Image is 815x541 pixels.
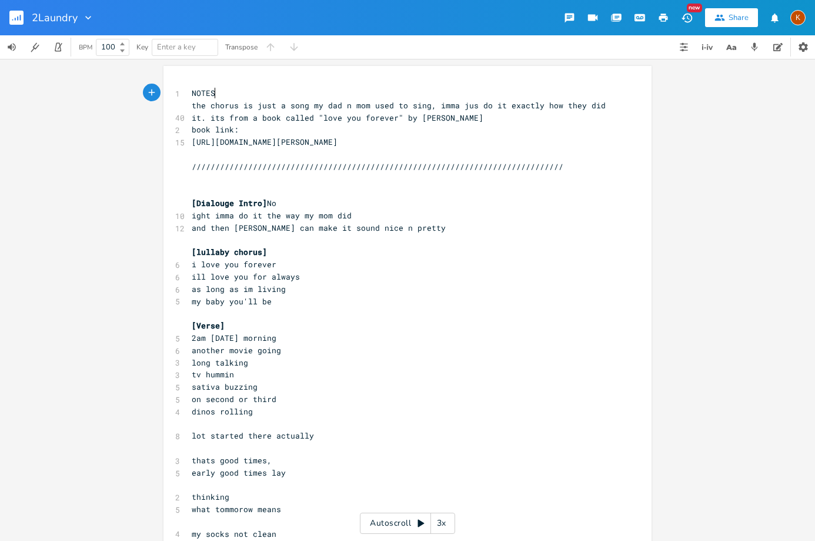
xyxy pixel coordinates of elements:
span: my baby you'll be [192,296,272,307]
span: No [192,198,276,208]
span: as long as im living [192,284,286,294]
div: New [687,4,702,12]
span: 2Laundry [32,12,78,23]
span: another movie going [192,345,281,356]
div: Share [729,12,749,23]
span: book link: [192,124,239,135]
div: BPM [79,44,92,51]
div: Transpose [225,44,258,51]
span: dinos rolling [192,406,253,417]
span: thinking [192,492,229,502]
span: my socks not clean [192,529,276,539]
span: and then [PERSON_NAME] can make it sound nice n pretty [192,223,446,233]
span: [Verse] [192,320,225,331]
div: Kat [790,10,806,25]
span: long talking [192,357,248,368]
span: /////////////////////////////////////////////////////////////////////////////// [192,161,563,172]
button: Share [705,8,758,27]
span: ight imma do it the way my mom did [192,210,352,221]
span: 2am [DATE] morning [192,333,276,343]
div: Key [136,44,148,51]
button: New [675,7,699,28]
span: tv hummin [192,369,234,380]
span: sativa buzzing [192,381,258,392]
span: on second or third [192,394,276,404]
span: i love you forever [192,259,276,270]
span: Enter a key [157,42,196,52]
div: Autoscroll [360,513,455,534]
span: thats good times, [192,455,272,466]
div: 3x [431,513,452,534]
span: the chorus is just a song my dad n mom used to sing, imma jus do it exactly how they did it. its ... [192,100,610,123]
span: [Dialouge Intro] [192,198,267,208]
span: NOTES [192,88,215,98]
button: K [790,4,806,31]
span: [lullaby chorus] [192,247,267,257]
span: lot started there actually [192,430,314,441]
span: what tommorow means [192,504,281,515]
span: early good times lay [192,467,286,478]
span: ill love you for always [192,271,300,282]
span: [URL][DOMAIN_NAME][PERSON_NAME] [192,137,338,147]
